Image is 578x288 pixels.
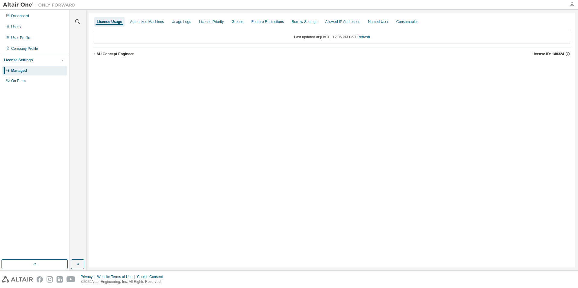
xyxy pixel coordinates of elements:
[532,52,564,56] span: License ID: 148324
[11,14,29,18] div: Dashboard
[93,31,571,43] div: Last updated at: [DATE] 12:05 PM CST
[4,58,33,62] div: License Settings
[325,19,360,24] div: Allowed IP Addresses
[37,276,43,283] img: facebook.svg
[199,19,224,24] div: License Priority
[396,19,418,24] div: Consumables
[96,52,134,56] div: AU Concept Engineer
[11,46,38,51] div: Company Profile
[47,276,53,283] img: instagram.svg
[232,19,243,24] div: Groups
[292,19,317,24] div: Borrow Settings
[137,274,166,279] div: Cookie Consent
[93,47,571,61] button: AU Concept EngineerLicense ID: 148324
[57,276,63,283] img: linkedin.svg
[11,78,26,83] div: On Prem
[252,19,284,24] div: Feature Restrictions
[130,19,164,24] div: Authorized Machines
[11,24,21,29] div: Users
[368,19,388,24] div: Named User
[3,2,79,8] img: Altair One
[67,276,75,283] img: youtube.svg
[172,19,191,24] div: Usage Logs
[81,274,97,279] div: Privacy
[11,68,27,73] div: Managed
[97,19,122,24] div: License Usage
[97,274,137,279] div: Website Terms of Use
[2,276,33,283] img: altair_logo.svg
[81,279,167,284] p: © 2025 Altair Engineering, Inc. All Rights Reserved.
[357,35,370,39] a: Refresh
[11,35,30,40] div: User Profile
